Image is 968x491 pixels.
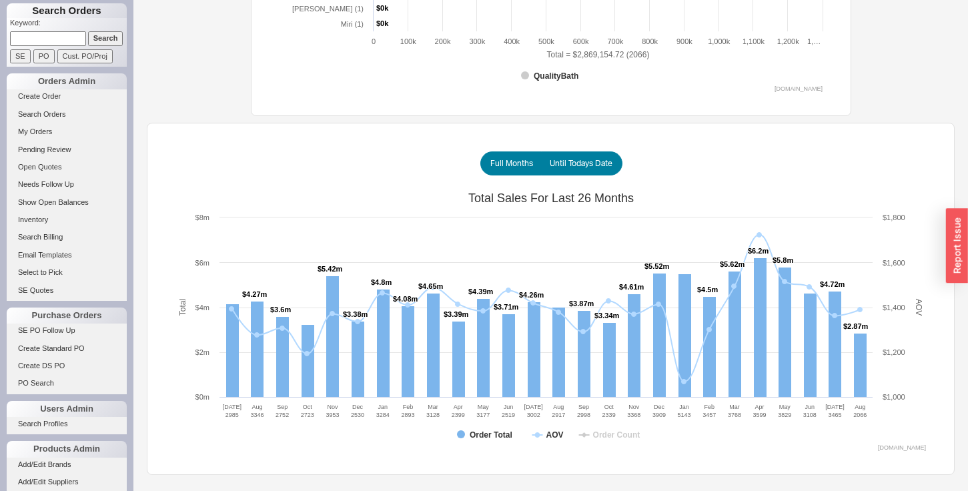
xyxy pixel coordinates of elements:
[341,20,364,28] tspan: Miri (1)
[376,19,389,27] tspan: $0k
[803,412,817,418] tspan: 3108
[519,291,544,299] tspan: $4.26m
[593,430,640,440] tspan: Order Count
[10,49,31,63] input: SE
[400,37,416,45] text: 100k
[178,299,187,316] tspan: Total
[428,404,438,410] tspan: Mar
[7,213,127,227] a: Inventory
[7,160,127,174] a: Open Quotes
[602,412,616,418] tspan: 2339
[7,458,127,472] a: Add/Edit Brands
[825,404,844,410] tspan: [DATE]
[301,412,314,418] tspan: 2723
[704,404,714,410] tspan: Feb
[343,310,368,318] tspan: $3.38m
[807,37,821,45] tspan: 1,…
[270,306,291,314] tspan: $3.6m
[292,5,364,13] tspan: [PERSON_NAME] (1)
[327,404,338,410] tspan: Nov
[7,359,127,373] a: Create DS PO
[753,412,767,418] tspan: 3599
[352,404,364,410] tspan: Dec
[729,404,740,410] tspan: Mar
[644,262,670,270] tspan: $5.52m
[7,3,127,18] h1: Search Orders
[778,412,791,418] tspan: 3829
[820,280,845,288] tspan: $4.72m
[829,412,842,418] tspan: 3465
[7,195,127,209] a: Show Open Balances
[748,247,769,255] tspan: $6.2m
[577,412,590,418] tspan: 2998
[755,404,765,410] tspan: Apr
[775,85,823,92] text: [DOMAIN_NAME]
[426,412,440,418] tspan: 3128
[853,412,867,418] tspan: 2066
[225,412,239,418] tspan: 2985
[195,304,209,312] text: $4m
[469,37,485,45] text: 300k
[628,404,640,410] tspan: Nov
[654,404,665,410] tspan: Dec
[318,265,343,273] tspan: $5.42m
[7,324,127,338] a: SE PO Follow Up
[527,412,540,418] tspan: 3002
[372,37,376,45] text: 0
[7,143,127,157] a: Pending Review
[250,412,264,418] tspan: 3346
[490,158,533,169] span: Full Months
[444,310,469,318] tspan: $3.39m
[393,295,418,303] tspan: $4.08m
[7,266,127,280] a: Select to Pick
[619,283,644,291] tspan: $4.61m
[642,37,658,45] text: 800k
[303,404,313,410] tspan: Oct
[524,404,543,410] tspan: [DATE]
[855,404,865,410] tspan: Aug
[553,404,564,410] tspan: Aug
[7,475,127,489] a: Add/Edit Suppliers
[7,417,127,431] a: Search Profiles
[7,230,127,244] a: Search Billing
[547,49,650,59] tspan: Total = $2,869,154.72 (2066)
[223,404,241,410] tspan: [DATE]
[18,180,74,188] span: Needs Follow Up
[7,89,127,103] a: Create Order
[7,125,127,139] a: My Orders
[728,412,741,418] tspan: 3768
[538,37,554,45] text: 500k
[777,37,800,45] text: 1,200k
[195,259,209,267] text: $6m
[242,290,268,298] tspan: $4.27m
[252,404,262,410] tspan: Aug
[534,71,578,81] tspan: QualityBath
[720,260,745,268] tspan: $5.62m
[604,404,614,410] tspan: Oct
[607,37,623,45] text: 700k
[569,300,594,308] tspan: $3.87m
[494,303,519,311] tspan: $3.71m
[195,348,209,356] text: $2m
[883,304,905,312] text: $1,400
[578,404,589,410] tspan: Sep
[7,248,127,262] a: Email Templates
[452,412,465,418] tspan: 2399
[697,286,718,294] tspan: $4.5m
[883,259,905,267] text: $1,600
[883,348,905,356] text: $1,200
[454,404,463,410] tspan: Apr
[468,288,494,296] tspan: $4.39m
[878,444,926,451] text: [DOMAIN_NAME]
[504,404,514,410] tspan: Jun
[468,191,634,205] tspan: Total Sales For Last 26 Months
[470,430,512,440] tspan: Order Total
[326,412,339,418] tspan: 3953
[7,308,127,324] div: Purchase Orders
[10,18,127,31] p: Keyword:
[550,158,612,169] span: Until Todays Date
[652,412,666,418] tspan: 3909
[594,312,620,320] tspan: $3.34m
[627,412,640,418] tspan: 3368
[708,37,731,45] text: 1,000k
